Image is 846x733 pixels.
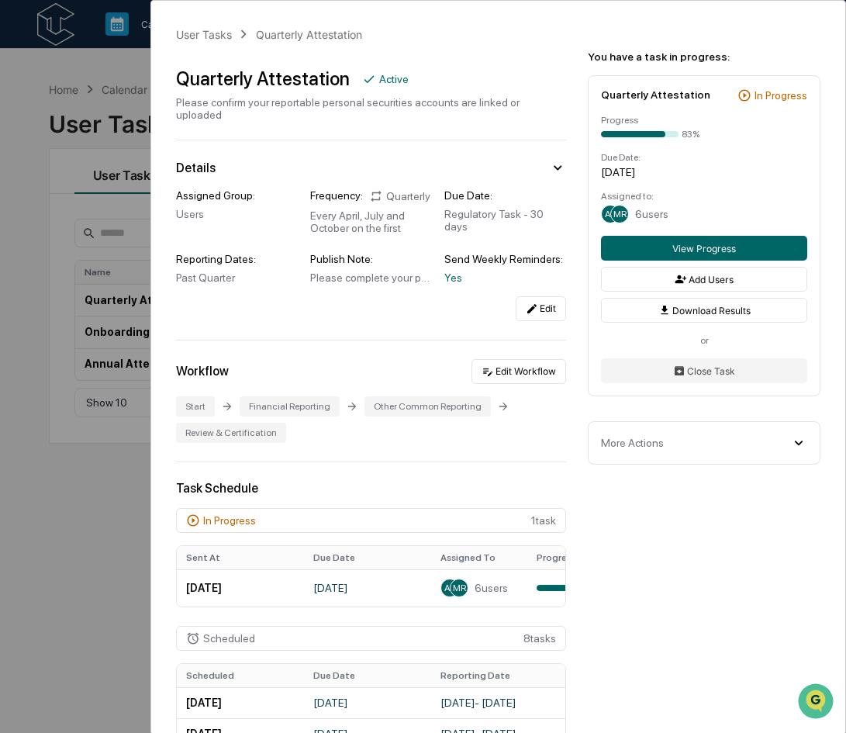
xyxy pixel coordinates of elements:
div: In Progress [203,514,256,527]
div: Task Schedule [176,481,566,496]
a: Powered byPylon [109,262,188,275]
div: We're offline, we'll be back soon [53,134,202,147]
div: Yes [444,271,566,284]
div: 🔎 [16,226,28,239]
p: How can we help? [16,33,282,57]
button: Add Users [601,267,807,292]
div: Quarterly Attestation [176,67,350,90]
th: Reporting Date [431,664,659,687]
div: Progress [601,115,807,126]
a: 🗄️Attestations [106,189,199,217]
div: [DATE] [601,166,807,178]
div: Frequency: [310,189,363,203]
img: 1746055101610-c473b297-6a78-478c-a979-82029cc54cd1 [16,119,43,147]
button: Download Results [601,298,807,323]
div: Users [176,208,298,220]
div: Assigned to: [601,191,807,202]
div: Quarterly Attestation [256,28,362,41]
div: More Actions [601,437,664,449]
div: Start new chat [53,119,254,134]
td: [DATE] [177,687,304,718]
div: Quarterly Attestation [601,88,710,101]
div: Quarterly [369,189,430,203]
button: View Progress [601,236,807,261]
div: Assigned Group: [176,189,298,202]
td: [DATE] [304,569,431,607]
span: Pylon [154,263,188,275]
th: Progress [527,546,623,569]
iframe: Open customer support [796,682,838,724]
span: AP [444,583,456,593]
div: Financial Reporting [240,396,340,417]
div: Active [379,73,409,85]
span: MR [613,209,627,220]
div: 83% [682,129,699,140]
th: Due Date [304,546,431,569]
th: Assigned To [431,546,527,569]
th: Scheduled [177,664,304,687]
div: Every April, July and October on the first [310,209,432,234]
a: 🔎Data Lookup [9,219,104,247]
a: 🖐️Preclearance [9,189,106,217]
div: Past Quarter [176,271,298,284]
div: Details [176,161,216,175]
div: 🖐️ [16,197,28,209]
div: Reporting Dates: [176,253,298,265]
div: Due Date: [601,152,807,163]
div: In Progress [754,89,807,102]
div: User Tasks [176,28,232,41]
div: Other Common Reporting [364,396,491,417]
div: Workflow [176,364,229,379]
th: Due Date [304,664,431,687]
div: 1 task [176,508,566,533]
div: Regulatory Task - 30 days [444,208,566,233]
span: Data Lookup [31,225,98,240]
span: AP [605,209,616,220]
div: Please complete your personal securities transactions reports by ensuring your reportable account... [310,271,432,284]
div: Publish Note: [310,253,432,265]
div: Scheduled [203,632,255,645]
td: [DATE] [177,569,304,607]
div: Review & Certification [176,423,286,443]
th: Sent At [177,546,304,569]
div: or [601,335,807,346]
button: Start new chat [264,123,282,142]
div: You have a task in progress: [588,50,820,63]
div: Start [176,396,215,417]
div: Due Date: [444,189,566,202]
span: 6 users [475,582,508,594]
div: Please confirm your reportable personal securities accounts are linked or uploaded [176,96,566,121]
span: Attestations [128,195,192,211]
td: [DATE] - [DATE] [431,687,659,718]
span: Preclearance [31,195,100,211]
input: Clear [40,71,256,87]
td: [DATE] [304,687,431,718]
div: 🗄️ [112,197,125,209]
div: 8 task s [176,626,566,651]
button: Close Task [601,358,807,383]
button: Edit [516,296,566,321]
div: 83% [537,582,614,594]
span: 6 users [635,208,668,220]
span: MR [453,583,466,593]
div: Send Weekly Reminders: [444,253,566,265]
button: Edit Workflow [471,359,566,384]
